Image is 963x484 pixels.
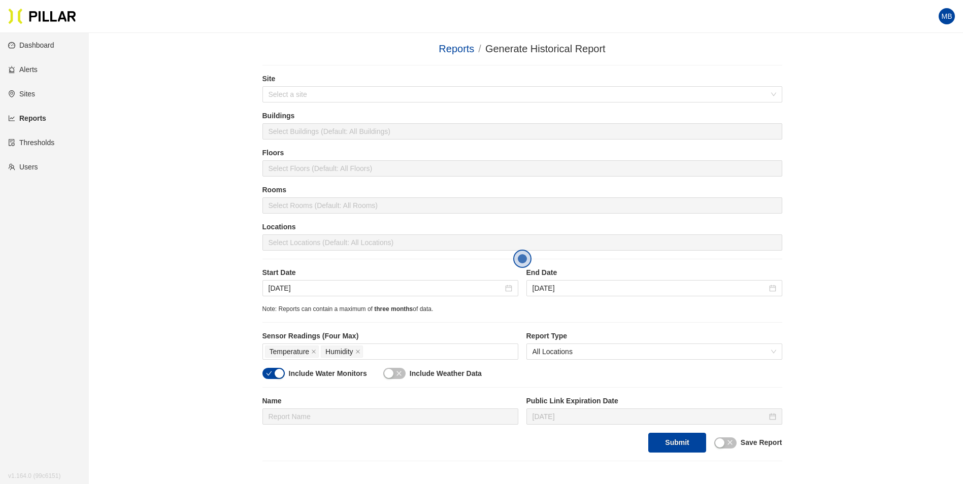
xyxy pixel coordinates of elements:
span: MB [942,8,952,24]
span: Humidity [325,346,353,357]
img: Pillar Technologies [8,8,76,24]
a: Reports [439,43,474,54]
label: Include Water Monitors [289,368,367,379]
label: Save Report [741,437,782,448]
label: Report Type [526,331,782,341]
input: Sep 1, 2025 [269,283,503,294]
label: Name [262,396,518,406]
label: End Date [526,267,782,278]
span: close [355,349,360,355]
label: Public Link Expiration Date [526,396,782,406]
span: close [396,370,402,376]
span: close [727,439,733,445]
label: Include Weather Data [410,368,482,379]
span: check [266,370,272,376]
label: Buildings [262,111,782,121]
span: Temperature [270,346,310,357]
label: Start Date [262,267,518,278]
a: exceptionThresholds [8,139,54,147]
span: / [478,43,481,54]
label: Site [262,74,782,84]
button: Open the dialog [513,250,532,268]
a: dashboardDashboard [8,41,54,49]
div: Note: Reports can contain a maximum of of data. [262,304,782,314]
span: close [311,349,316,355]
label: Floors [262,148,782,158]
span: All Locations [533,344,776,359]
input: Sep 22, 2025 [533,411,767,422]
a: environmentSites [8,90,35,98]
a: line-chartReports [8,114,46,122]
input: Sep 8, 2025 [533,283,767,294]
label: Rooms [262,185,782,195]
button: Submit [648,433,706,453]
label: Sensor Readings (Four Max) [262,331,518,341]
a: alertAlerts [8,65,38,74]
span: Generate Historical Report [485,43,606,54]
input: Report Name [262,408,518,425]
a: teamUsers [8,163,38,171]
span: three months [374,305,413,313]
label: Locations [262,222,782,232]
